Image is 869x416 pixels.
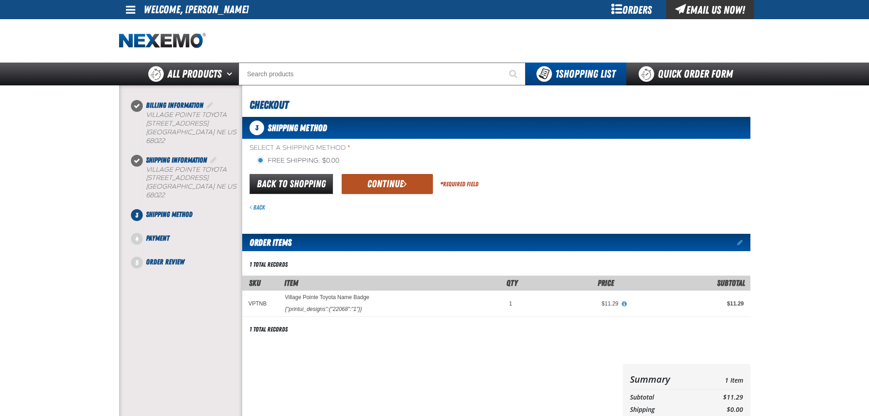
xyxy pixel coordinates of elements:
th: Shipping [630,404,700,416]
a: Quick Order Form [626,63,750,85]
span: US [227,183,236,190]
span: 3 [250,121,264,135]
span: 5 [131,257,143,269]
span: Village Pointe Toyota [146,166,227,174]
td: VPTNB [242,290,279,316]
span: [GEOGRAPHIC_DATA] [146,183,214,190]
span: Item [284,278,298,288]
span: Shipping Method [146,210,193,219]
img: Nexemo logo [119,33,206,49]
span: [GEOGRAPHIC_DATA] [146,128,214,136]
span: 3 [131,209,143,221]
span: Shipping Information [146,156,207,164]
button: You have 1 Shopping List. Open to view details [526,63,626,85]
a: Edit items [737,239,750,246]
span: [STREET_ADDRESS] [146,120,208,127]
span: 1 [509,300,512,307]
div: {"printui_designs":{"22068":"1"}} [285,305,362,313]
div: 1 total records [250,260,288,269]
strong: 1 [555,68,559,80]
span: Qty [506,278,518,288]
span: Shipping Method [268,122,327,133]
span: Village Pointe Toyota [146,111,227,119]
div: Required Field [440,180,479,189]
div: $11.29 [525,300,619,307]
span: Subtotal [717,278,745,288]
a: Village Pointe Toyota Name Badge [285,295,369,301]
td: $0.00 [699,404,743,416]
button: Continue [342,174,433,194]
span: Order Review [146,258,184,266]
input: Free Shipping: $0.00 [257,157,264,164]
span: NE [216,183,225,190]
nav: Checkout steps. Current step is Shipping Method. Step 3 of 5 [130,100,242,268]
li: Billing Information. Step 1 of 5. Completed [137,100,242,155]
span: NE [216,128,225,136]
button: Open All Products pages [224,63,239,85]
span: US [227,128,236,136]
li: Shipping Method. Step 3 of 5. Not Completed [137,209,242,233]
h2: Order Items [242,234,291,251]
td: $11.29 [699,391,743,404]
input: Search [239,63,526,85]
span: Price [598,278,614,288]
div: 1 total records [250,325,288,334]
label: Free Shipping: $0.00 [257,157,339,165]
a: Back to Shopping [250,174,333,194]
span: Select a Shipping Method [250,144,750,153]
button: Start Searching [503,63,526,85]
div: $11.29 [631,300,744,307]
span: All Products [167,66,222,82]
li: Payment. Step 4 of 5. Not Completed [137,233,242,257]
span: 4 [131,233,143,245]
bdo: 68022 [146,137,165,145]
span: Checkout [250,99,288,111]
th: Summary [630,371,700,387]
span: Billing Information [146,101,203,110]
bdo: 68022 [146,191,165,199]
li: Shipping Information. Step 2 of 5. Completed [137,155,242,210]
th: Subtotal [630,391,700,404]
a: SKU [249,278,260,288]
span: [STREET_ADDRESS] [146,174,208,182]
li: Order Review. Step 5 of 5. Not Completed [137,257,242,268]
a: Edit Shipping Information [209,156,218,164]
button: View All Prices for Village Pointe Toyota Name Badge [619,300,630,308]
span: Payment [146,234,169,242]
a: Home [119,33,206,49]
td: 1 Item [699,371,743,387]
a: Edit Billing Information [205,101,214,110]
a: Back [250,204,265,211]
span: Shopping List [555,68,615,80]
